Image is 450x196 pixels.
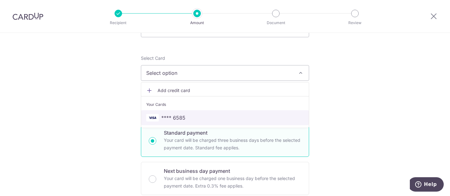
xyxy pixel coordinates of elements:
p: Your card will be charged three business days before the selected payment date. Standard fee appl... [164,137,301,152]
span: Select option [146,69,292,77]
a: Add credit card [141,85,309,96]
button: Select option [141,65,309,81]
ul: Select option [141,82,309,128]
p: Standard payment [164,129,301,137]
p: Recipient [95,20,142,26]
p: Amount [174,20,220,26]
p: Your card will be charged one business day before the selected payment date. Extra 0.3% fee applies. [164,175,301,190]
p: Next business day payment [164,167,301,175]
span: translation missing: en.payables.payment_networks.credit_card.summary.labels.select_card [141,55,165,61]
iframe: Opens a widget where you can find more information [410,177,444,193]
img: CardUp [13,13,43,20]
p: Review [332,20,378,26]
span: Add credit card [158,87,304,94]
p: Document [253,20,299,26]
img: VISA [146,114,159,121]
span: Your Cards [146,101,166,108]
